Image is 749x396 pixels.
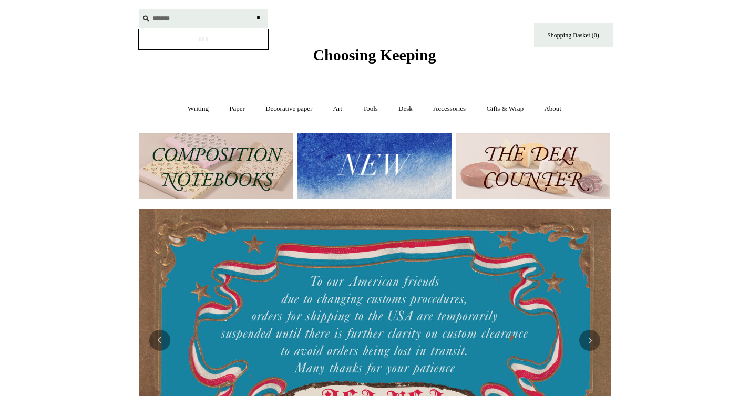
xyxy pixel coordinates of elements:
[297,133,452,199] img: New.jpg__PID:f73bdf93-380a-4a35-bcfe-7823039498e1
[313,55,436,62] a: Choosing Keeping
[353,95,387,123] a: Tools
[139,133,293,199] img: 202302 Composition ledgers.jpg__PID:69722ee6-fa44-49dd-a067-31375e5d54ec
[389,95,422,123] a: Desk
[220,95,254,123] a: Paper
[149,330,170,351] button: Previous
[456,133,610,199] img: The Deli Counter
[256,95,322,123] a: Decorative paper
[535,95,571,123] a: About
[477,95,533,123] a: Gifts & Wrap
[534,23,613,47] a: Shopping Basket (0)
[178,95,218,123] a: Writing
[324,95,352,123] a: Art
[579,330,600,351] button: Next
[424,95,475,123] a: Accessories
[313,46,436,64] span: Choosing Keeping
